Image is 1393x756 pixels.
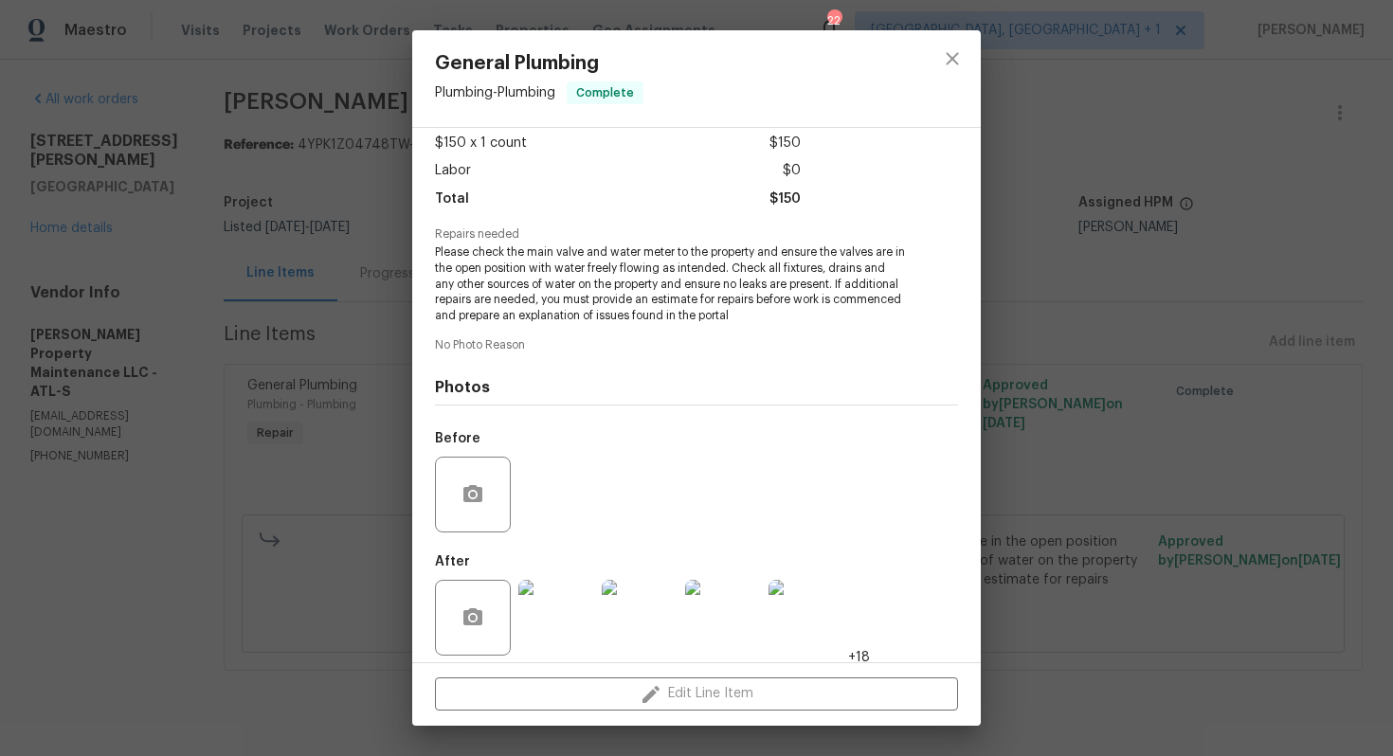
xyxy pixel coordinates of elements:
[435,555,470,568] h5: After
[435,157,471,185] span: Labor
[435,244,906,324] span: Please check the main valve and water meter to the property and ensure the valves are in the open...
[827,11,841,30] div: 22
[569,83,642,102] span: Complete
[930,36,975,81] button: close
[435,339,958,351] span: No Photo Reason
[435,130,527,157] span: $150 x 1 count
[848,648,870,667] span: +18
[769,130,801,157] span: $150
[435,53,643,74] span: General Plumbing
[435,86,555,99] span: Plumbing - Plumbing
[769,186,801,213] span: $150
[435,378,958,397] h4: Photos
[783,157,801,185] span: $0
[435,186,469,213] span: Total
[435,432,480,445] h5: Before
[435,228,958,241] span: Repairs needed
